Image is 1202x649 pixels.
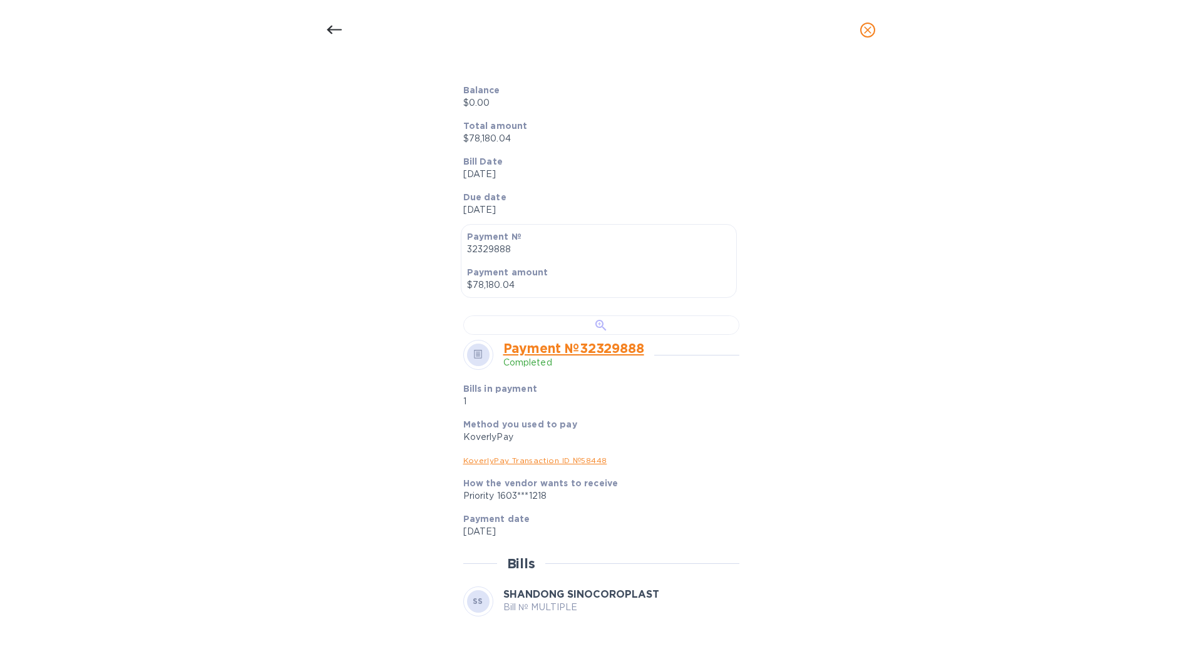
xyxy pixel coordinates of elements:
[463,132,729,145] p: $78,180.04
[503,340,644,356] a: Payment № 32329888
[463,168,729,181] p: [DATE]
[467,243,731,256] p: 32329888
[463,156,503,166] b: Bill Date
[463,525,729,538] p: [DATE]
[463,489,729,503] div: Priority 1603***1218
[463,478,619,488] b: How the vendor wants to receive
[463,96,729,110] p: $0.00
[463,419,577,429] b: Method you used to pay
[467,279,731,292] p: $78,180.04
[503,356,644,369] p: Completed
[463,395,640,408] p: 1
[463,85,500,95] b: Balance
[503,588,659,600] b: SHANDONG SINOCOROPLAST
[473,596,483,606] b: SS
[463,431,729,444] div: KoverlyPay
[463,121,528,131] b: Total amount
[463,456,607,465] a: KoverlyPay Transaction ID № 58448
[503,601,659,614] p: Bill № MULTIPLE
[467,232,521,242] b: Payment №
[463,203,729,217] p: [DATE]
[467,267,548,277] b: Payment amount
[463,384,537,394] b: Bills in payment
[853,15,883,45] button: close
[463,514,530,524] b: Payment date
[507,556,535,571] h2: Bills
[463,192,506,202] b: Due date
